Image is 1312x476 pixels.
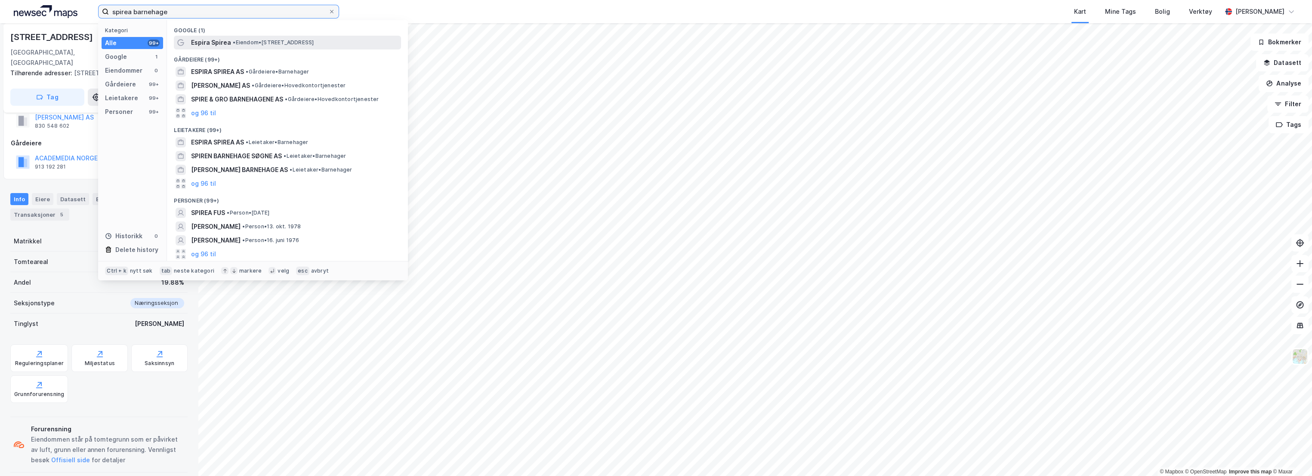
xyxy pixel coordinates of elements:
[14,298,55,308] div: Seksjonstype
[153,233,160,240] div: 0
[191,108,216,118] button: og 96 til
[1269,435,1312,476] div: Kontrollprogram for chat
[191,67,244,77] span: ESPIRA SPIREA AS
[227,209,229,216] span: •
[290,166,292,173] span: •
[167,49,408,65] div: Gårdeiere (99+)
[242,237,299,244] span: Person • 16. juni 1976
[93,193,124,205] div: Bygg
[285,96,287,102] span: •
[1235,6,1284,17] div: [PERSON_NAME]
[10,193,28,205] div: Info
[1189,6,1212,17] div: Verktøy
[11,138,187,148] div: Gårdeiere
[174,267,214,274] div: neste kategori
[10,30,95,44] div: [STREET_ADDRESS]
[227,209,269,216] span: Person • [DATE]
[105,231,142,241] div: Historikk
[105,93,138,103] div: Leietakere
[148,40,160,46] div: 99+
[148,81,160,88] div: 99+
[105,65,142,76] div: Eiendommer
[32,193,53,205] div: Eiere
[115,245,158,255] div: Delete history
[14,5,77,18] img: logo.a4113a55bc3d86da70a041830d287a7e.svg
[1259,75,1309,92] button: Analyse
[35,163,66,170] div: 913 192 281
[242,223,301,230] span: Person • 13. okt. 1978
[14,257,48,267] div: Tomteareal
[191,165,288,175] span: [PERSON_NAME] BARNEHAGE AS
[105,107,133,117] div: Personer
[252,82,346,89] span: Gårdeiere • Hovedkontortjenester
[1250,34,1309,51] button: Bokmerker
[160,267,173,275] div: tab
[148,95,160,101] div: 99+
[252,82,254,89] span: •
[242,237,245,243] span: •
[167,190,408,206] div: Personer (99+)
[284,153,286,159] span: •
[161,277,184,288] div: 19.88%
[239,267,262,274] div: markere
[85,360,115,367] div: Miljøstatus
[1160,469,1183,475] a: Mapbox
[14,236,42,246] div: Matrikkel
[191,221,241,232] span: [PERSON_NAME]
[148,108,160,115] div: 99+
[1229,469,1272,475] a: Improve this map
[167,20,408,36] div: Google (1)
[191,178,216,189] button: og 96 til
[233,39,235,46] span: •
[191,80,250,91] span: [PERSON_NAME] AS
[242,223,245,230] span: •
[246,139,248,145] span: •
[14,391,64,398] div: Grunnforurensning
[1269,435,1312,476] iframe: Chat Widget
[191,151,282,161] span: SPIREN BARNEHAGE SØGNE AS
[1105,6,1136,17] div: Mine Tags
[233,39,314,46] span: Eiendom • [STREET_ADDRESS]
[1256,54,1309,71] button: Datasett
[105,52,127,62] div: Google
[246,139,308,146] span: Leietaker • Barnehager
[105,27,163,34] div: Kategori
[1292,348,1308,365] img: Z
[14,319,38,329] div: Tinglyst
[10,68,181,78] div: [STREET_ADDRESS]
[290,166,352,173] span: Leietaker • Barnehager
[14,277,31,288] div: Andel
[191,249,216,259] button: og 96 til
[109,5,328,18] input: Søk på adresse, matrikkel, gårdeiere, leietakere eller personer
[278,267,289,274] div: velg
[31,434,184,465] div: Eiendommen står på tomtegrunn som er påvirket av luft, grunn eller annen forurensning. Vennligst ...
[10,209,69,221] div: Transaksjoner
[191,137,244,147] span: ESPIRA SPIREA AS
[167,120,408,135] div: Leietakere (99+)
[191,208,225,218] span: SPIREA FUS
[57,193,89,205] div: Datasett
[135,319,184,329] div: [PERSON_NAME]
[145,360,174,367] div: Saksinnsyn
[105,38,117,48] div: Alle
[1074,6,1086,17] div: Kart
[191,37,231,48] span: Espira Spirea
[285,96,379,103] span: Gårdeiere • Hovedkontortjenester
[1267,95,1309,113] button: Filter
[10,69,74,77] span: Tilhørende adresser:
[105,79,136,89] div: Gårdeiere
[246,68,248,75] span: •
[130,267,153,274] div: nytt søk
[191,94,283,104] span: SPIRE & GRO BARNEHAGENE AS
[57,210,66,219] div: 5
[191,235,241,246] span: [PERSON_NAME]
[31,424,184,434] div: Forurensning
[105,267,128,275] div: Ctrl + k
[1269,116,1309,133] button: Tags
[1185,469,1227,475] a: OpenStreetMap
[10,47,109,68] div: [GEOGRAPHIC_DATA], [GEOGRAPHIC_DATA]
[296,267,309,275] div: esc
[35,123,69,129] div: 830 548 602
[10,89,84,106] button: Tag
[246,68,309,75] span: Gårdeiere • Barnehager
